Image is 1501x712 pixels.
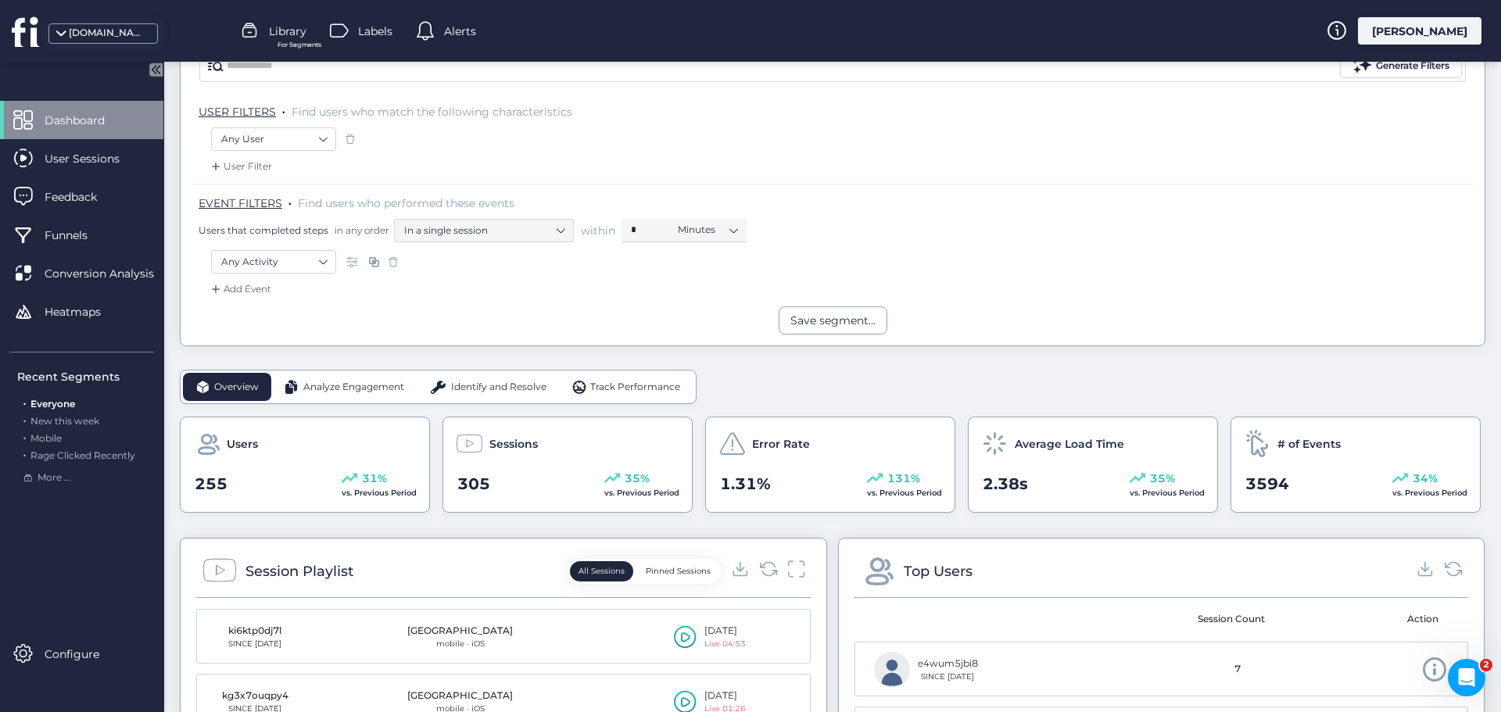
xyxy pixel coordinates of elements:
div: Generate Filters [1376,59,1449,73]
span: Find users who match the following characteristics [292,105,572,119]
nz-select-item: In a single session [404,219,564,242]
span: . [23,446,26,461]
div: [DATE] [704,624,746,639]
span: in any order [331,224,389,237]
span: Identify and Resolve [451,380,546,395]
span: EVENT FILTERS [199,196,282,210]
span: Mobile [30,432,62,444]
span: Rage Clicked Recently [30,449,135,461]
div: kg3x7ouqpy4 [216,689,294,703]
span: 2 [1480,659,1492,671]
span: For Segments [278,40,321,50]
span: 305 [457,472,490,496]
nz-select-item: Minutes [678,218,737,242]
span: Library [269,23,306,40]
span: Feedback [45,188,120,206]
div: mobile · iOS [407,638,513,650]
span: 2.38s [983,472,1028,496]
span: Average Load Time [1015,435,1124,453]
div: [DOMAIN_NAME] [69,26,147,41]
span: 255 [195,472,227,496]
span: Configure [45,646,123,663]
span: Dashboard [45,112,128,129]
span: vs. Previous Period [867,488,942,498]
span: Alerts [444,23,476,40]
span: Funnels [45,227,111,244]
span: Everyone [30,398,75,410]
nz-select-item: Any User [221,127,326,151]
div: SINCE [DATE] [918,671,978,683]
span: 1.31% [720,472,771,496]
span: Users that completed steps [199,224,328,237]
div: ki6ktp0dj7l [216,624,294,639]
div: Add Event [208,281,271,297]
span: . [23,429,26,444]
div: [PERSON_NAME] [1358,17,1481,45]
span: Users [227,435,258,453]
span: . [23,395,26,410]
span: Labels [358,23,392,40]
mat-header-cell: Session Count [1155,598,1306,642]
button: Pinned Sessions [637,561,719,581]
span: 35% [625,470,650,487]
span: 7 [1234,662,1241,677]
div: [GEOGRAPHIC_DATA] [407,689,513,703]
span: USER FILTERS [199,105,276,119]
div: Top Users [904,560,973,582]
span: 31% [362,470,387,487]
span: 3594 [1245,472,1289,496]
div: Session Playlist [245,560,353,582]
span: User Sessions [45,150,143,167]
span: vs. Previous Period [1130,488,1205,498]
span: 131% [887,470,920,487]
div: Live 04:53 [704,638,746,650]
span: . [23,412,26,427]
nz-select-item: Any Activity [221,250,326,274]
div: [GEOGRAPHIC_DATA] [407,624,513,639]
span: Track Performance [590,380,680,395]
div: Save segment... [790,312,876,329]
span: Heatmaps [45,303,124,320]
span: . [282,102,285,117]
span: Conversion Analysis [45,265,177,282]
div: e4wum5jbi8 [918,657,978,671]
span: # of Events [1277,435,1341,453]
div: User Filter [208,159,272,174]
button: All Sessions [570,561,633,581]
span: Find users who performed these events [298,196,514,210]
span: Error Rate [752,435,810,453]
div: Recent Segments [17,368,154,385]
button: Generate Filters [1340,55,1462,78]
span: Sessions [489,435,538,453]
span: 35% [1150,470,1175,487]
div: [DATE] [704,689,746,703]
span: New this week [30,415,99,427]
span: Analyze Engagement [303,380,404,395]
span: Overview [214,380,259,395]
span: vs. Previous Period [1392,488,1467,498]
mat-header-cell: Action [1306,598,1457,642]
span: within [581,223,615,238]
span: vs. Previous Period [604,488,679,498]
div: SINCE [DATE] [216,638,294,650]
span: More ... [38,470,71,485]
span: . [288,193,292,209]
iframe: Intercom live chat [1448,659,1485,696]
span: 34% [1413,470,1438,487]
span: vs. Previous Period [342,488,417,498]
